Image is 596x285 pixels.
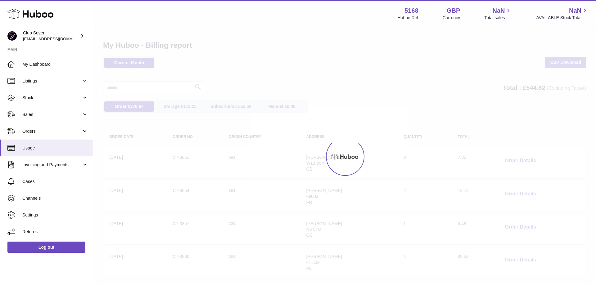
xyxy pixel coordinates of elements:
span: Channels [22,195,88,201]
div: Currency [443,15,460,21]
a: NaN Total sales [484,7,512,21]
strong: 5168 [404,7,418,15]
span: Usage [22,145,88,151]
span: Orders [22,128,82,134]
a: Log out [7,242,85,253]
span: Listings [22,78,82,84]
span: Cases [22,179,88,185]
span: AVAILABLE Stock Total [536,15,589,21]
div: Club Seven [23,30,79,42]
span: [EMAIL_ADDRESS][DOMAIN_NAME] [23,36,91,41]
div: Huboo Ref [398,15,418,21]
span: NaN [569,7,581,15]
img: info@wearclubseven.com [7,31,17,41]
span: My Dashboard [22,61,88,67]
span: Settings [22,212,88,218]
strong: GBP [447,7,460,15]
a: NaN AVAILABLE Stock Total [536,7,589,21]
span: Invoicing and Payments [22,162,82,168]
span: NaN [492,7,505,15]
span: Sales [22,112,82,118]
span: Returns [22,229,88,235]
span: Total sales [484,15,512,21]
span: Stock [22,95,82,101]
